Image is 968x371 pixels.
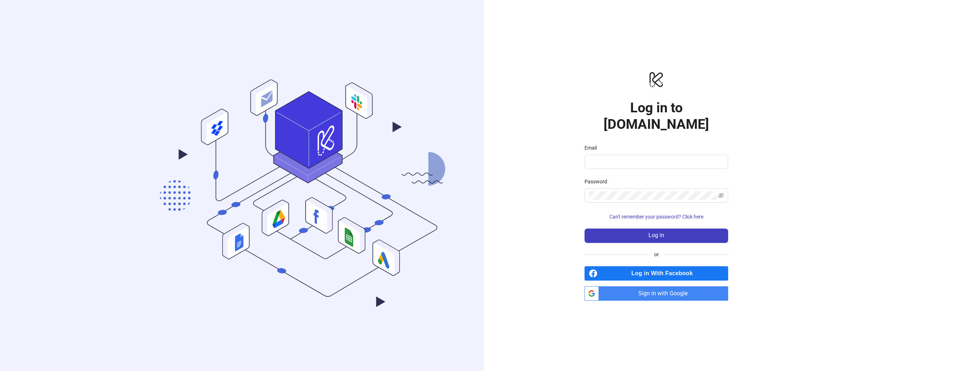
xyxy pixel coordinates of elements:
[585,229,728,243] button: Log in
[648,232,664,239] span: Log in
[609,214,703,220] span: Can't remember your password? Click here
[718,193,724,198] span: eye-invisible
[585,214,728,220] a: Can't remember your password? Click here
[589,191,717,200] input: Password
[648,250,665,258] span: or
[585,144,601,152] label: Email
[600,266,728,281] span: Log in With Facebook
[585,99,728,132] h1: Log in to [DOMAIN_NAME]
[585,178,612,185] label: Password
[585,286,728,301] a: Sign in with Google
[589,158,722,166] input: Email
[585,266,728,281] a: Log in With Facebook
[602,286,728,301] span: Sign in with Google
[585,211,728,223] button: Can't remember your password? Click here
